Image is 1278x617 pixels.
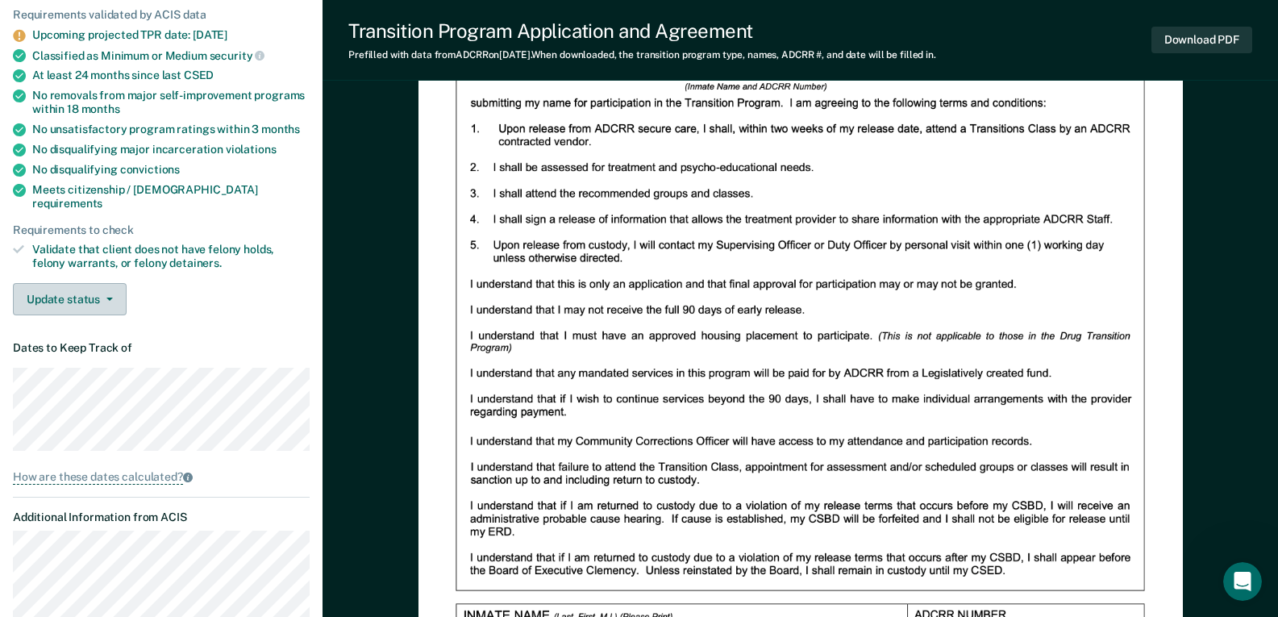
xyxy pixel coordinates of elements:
span: months [81,102,120,115]
div: Validate that client does not have felony holds, felony warrants, or felony [32,243,310,270]
div: No disqualifying [32,163,310,177]
span: violations [226,143,277,156]
div: No removals from major self-improvement programs within 18 [32,89,310,116]
span: convictions [120,163,180,176]
a: How are these dates calculated? [13,470,310,484]
div: Upcoming projected TPR date: [DATE] [32,28,310,42]
div: Requirements validated by ACIS data [13,8,310,22]
div: Meets citizenship / [DEMOGRAPHIC_DATA] [32,183,310,211]
button: Update status [13,283,127,315]
span: detainers. [169,256,222,269]
span: months [261,123,300,135]
span: CSED [184,69,214,81]
iframe: Intercom live chat [1223,562,1262,601]
div: Classified as Minimum or Medium [32,48,310,63]
span: requirements [32,197,102,210]
div: At least 24 months since last [32,69,310,82]
div: Requirements to check [13,223,310,237]
div: No unsatisfactory program ratings within 3 [32,123,310,136]
dt: Additional Information from ACIS [13,511,310,524]
div: How are these dates calculated? [13,470,183,485]
dt: Dates to Keep Track of [13,341,310,355]
button: Download PDF [1151,27,1252,53]
span: security [210,49,265,62]
div: Prefilled with data from ADCRR on [DATE] . When downloaded, the transition program type, names, A... [348,49,936,60]
div: Transition Program Application and Agreement [348,19,936,43]
div: No disqualifying major incarceration [32,143,310,156]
